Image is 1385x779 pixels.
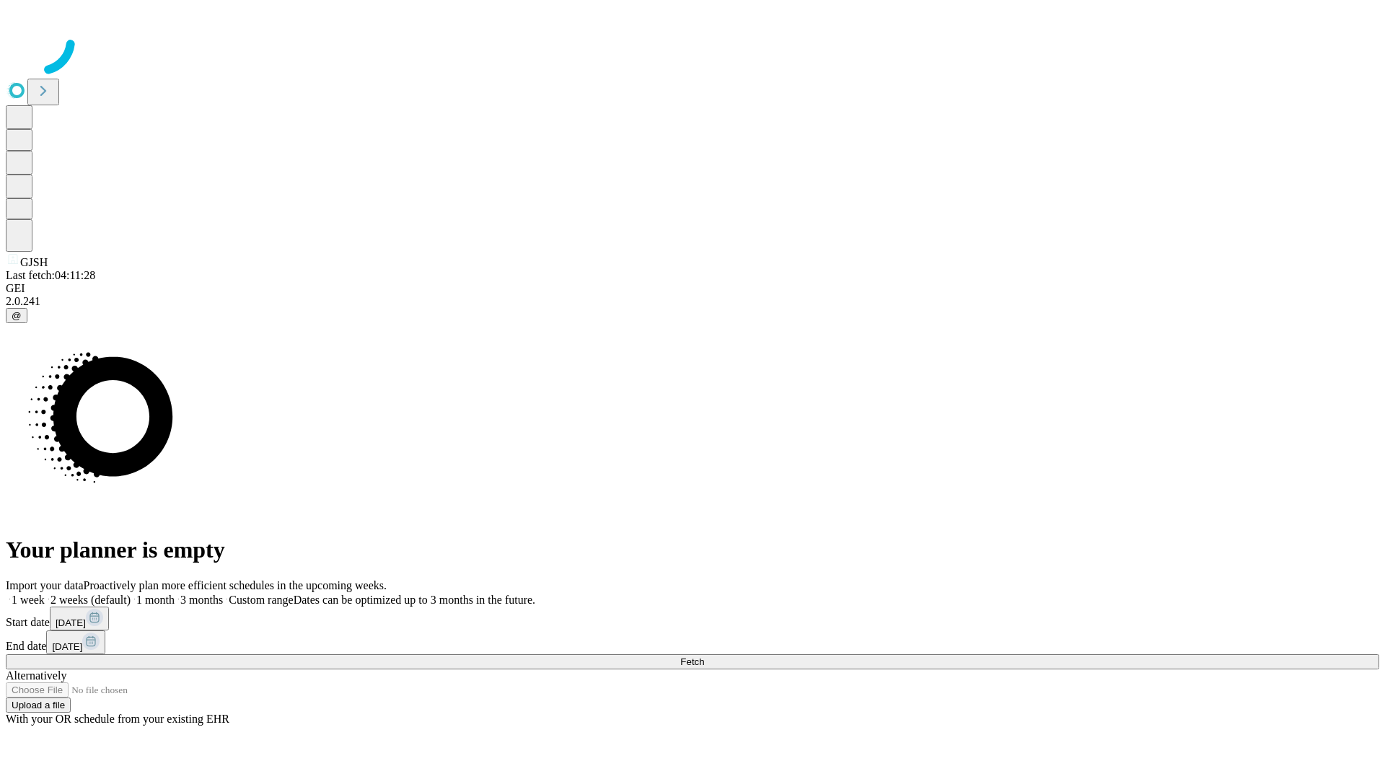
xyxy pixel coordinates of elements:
[680,656,704,667] span: Fetch
[6,282,1379,295] div: GEI
[50,607,109,630] button: [DATE]
[6,713,229,725] span: With your OR schedule from your existing EHR
[20,256,48,268] span: GJSH
[6,295,1379,308] div: 2.0.241
[6,697,71,713] button: Upload a file
[6,630,1379,654] div: End date
[6,269,95,281] span: Last fetch: 04:11:28
[46,630,105,654] button: [DATE]
[180,594,223,606] span: 3 months
[229,594,293,606] span: Custom range
[6,579,84,591] span: Import your data
[294,594,535,606] span: Dates can be optimized up to 3 months in the future.
[12,594,45,606] span: 1 week
[6,654,1379,669] button: Fetch
[12,310,22,321] span: @
[50,594,131,606] span: 2 weeks (default)
[6,607,1379,630] div: Start date
[84,579,387,591] span: Proactively plan more efficient schedules in the upcoming weeks.
[52,641,82,652] span: [DATE]
[136,594,175,606] span: 1 month
[6,537,1379,563] h1: Your planner is empty
[6,669,66,682] span: Alternatively
[6,308,27,323] button: @
[56,617,86,628] span: [DATE]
